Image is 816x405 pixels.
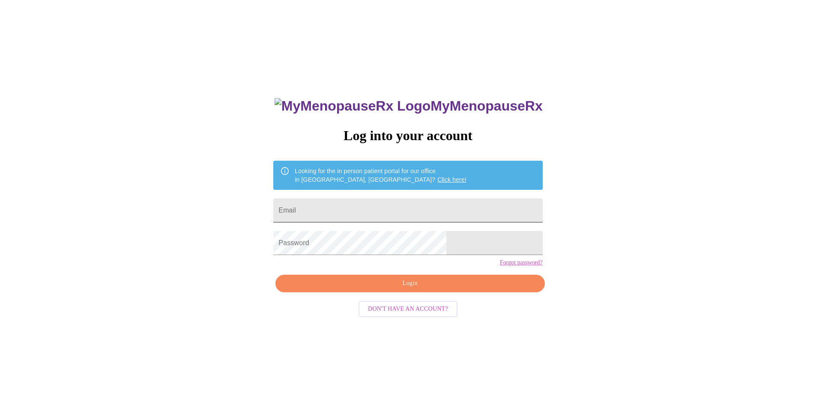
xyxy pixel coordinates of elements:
div: Looking for the in person patient portal for our office in [GEOGRAPHIC_DATA], [GEOGRAPHIC_DATA]? [295,163,466,187]
h3: Log into your account [273,128,542,144]
a: Don't have an account? [356,304,460,312]
a: Forgot password? [500,259,543,266]
span: Don't have an account? [368,304,448,315]
button: Don't have an account? [359,301,457,318]
span: Login [285,278,535,289]
img: MyMenopauseRx Logo [275,98,430,114]
button: Login [275,275,544,292]
h3: MyMenopauseRx [275,98,543,114]
a: Click here! [437,176,466,183]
